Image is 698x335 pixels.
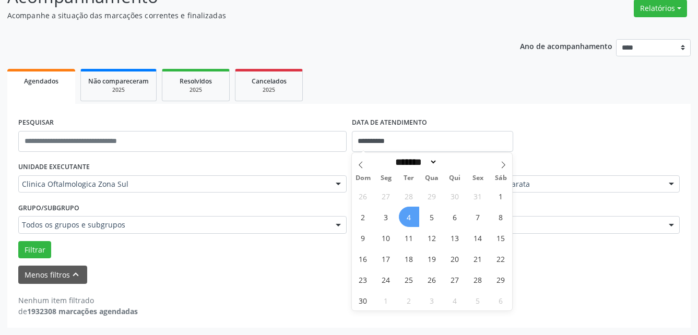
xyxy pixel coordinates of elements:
span: Novembro 1, 2025 [491,186,511,206]
div: 2025 [243,86,295,94]
span: Dezembro 5, 2025 [468,290,488,310]
span: Novembro 23, 2025 [353,269,373,290]
span: Dezembro 2, 2025 [399,290,419,310]
span: Cancelados [252,77,287,86]
span: Dezembro 1, 2025 [376,290,396,310]
div: 2025 [88,86,149,94]
span: Agendados [24,77,58,86]
span: Novembro 4, 2025 [399,207,419,227]
span: Novembro 28, 2025 [468,269,488,290]
span: Ter [397,175,420,182]
span: Novembro 21, 2025 [468,248,488,269]
span: Novembro 10, 2025 [376,228,396,248]
span: Novembro 26, 2025 [422,269,442,290]
span: Dom [352,175,375,182]
span: Seg [374,175,397,182]
label: UNIDADE EXECUTANTE [18,159,90,175]
span: Outubro 28, 2025 [399,186,419,206]
span: Outubro 26, 2025 [353,186,373,206]
p: Acompanhe a situação das marcações correntes e finalizadas [7,10,486,21]
label: PESQUISAR [18,115,54,131]
span: Dezembro 3, 2025 [422,290,442,310]
span: Novembro 27, 2025 [445,269,465,290]
span: Novembro 6, 2025 [445,207,465,227]
span: Novembro 25, 2025 [399,269,419,290]
button: Filtrar [18,241,51,259]
span: Novembro 29, 2025 [491,269,511,290]
span: Clinica Oftalmologica Zona Sul [22,179,325,189]
span: Outubro 31, 2025 [468,186,488,206]
span: Sex [466,175,489,182]
strong: 1932308 marcações agendadas [27,306,138,316]
span: Novembro 13, 2025 [445,228,465,248]
span: Resolvidos [180,77,212,86]
span: Novembro 15, 2025 [491,228,511,248]
span: Dezembro 4, 2025 [445,290,465,310]
span: Novembro 20, 2025 [445,248,465,269]
span: Novembro 30, 2025 [353,290,373,310]
span: Novembro 22, 2025 [491,248,511,269]
span: Novembro 12, 2025 [422,228,442,248]
span: Novembro 14, 2025 [468,228,488,248]
span: Novembro 17, 2025 [376,248,396,269]
input: Year [437,157,472,167]
i: keyboard_arrow_up [70,269,81,280]
span: Não compareceram [88,77,149,86]
p: Ano de acompanhamento [520,39,612,52]
select: Month [392,157,438,167]
span: Novembro 24, 2025 [376,269,396,290]
span: Novembro 16, 2025 [353,248,373,269]
label: DATA DE ATENDIMENTO [352,115,427,131]
span: Qua [420,175,443,182]
span: Novembro 11, 2025 [399,228,419,248]
span: Novembro 7, 2025 [468,207,488,227]
span: Dezembro 6, 2025 [491,290,511,310]
span: Novembro 9, 2025 [353,228,373,248]
label: Grupo/Subgrupo [18,200,79,216]
div: Nenhum item filtrado [18,295,138,306]
div: de [18,306,138,317]
span: Novembro 18, 2025 [399,248,419,269]
button: Menos filtroskeyboard_arrow_up [18,266,87,284]
span: Novembro 2, 2025 [353,207,373,227]
span: Sáb [489,175,512,182]
span: Qui [443,175,466,182]
div: 2025 [170,86,222,94]
span: Todos os grupos e subgrupos [22,220,325,230]
span: Outubro 29, 2025 [422,186,442,206]
span: Novembro 19, 2025 [422,248,442,269]
span: Novembro 5, 2025 [422,207,442,227]
span: Outubro 27, 2025 [376,186,396,206]
span: Novembro 3, 2025 [376,207,396,227]
span: Outubro 30, 2025 [445,186,465,206]
span: Novembro 8, 2025 [491,207,511,227]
